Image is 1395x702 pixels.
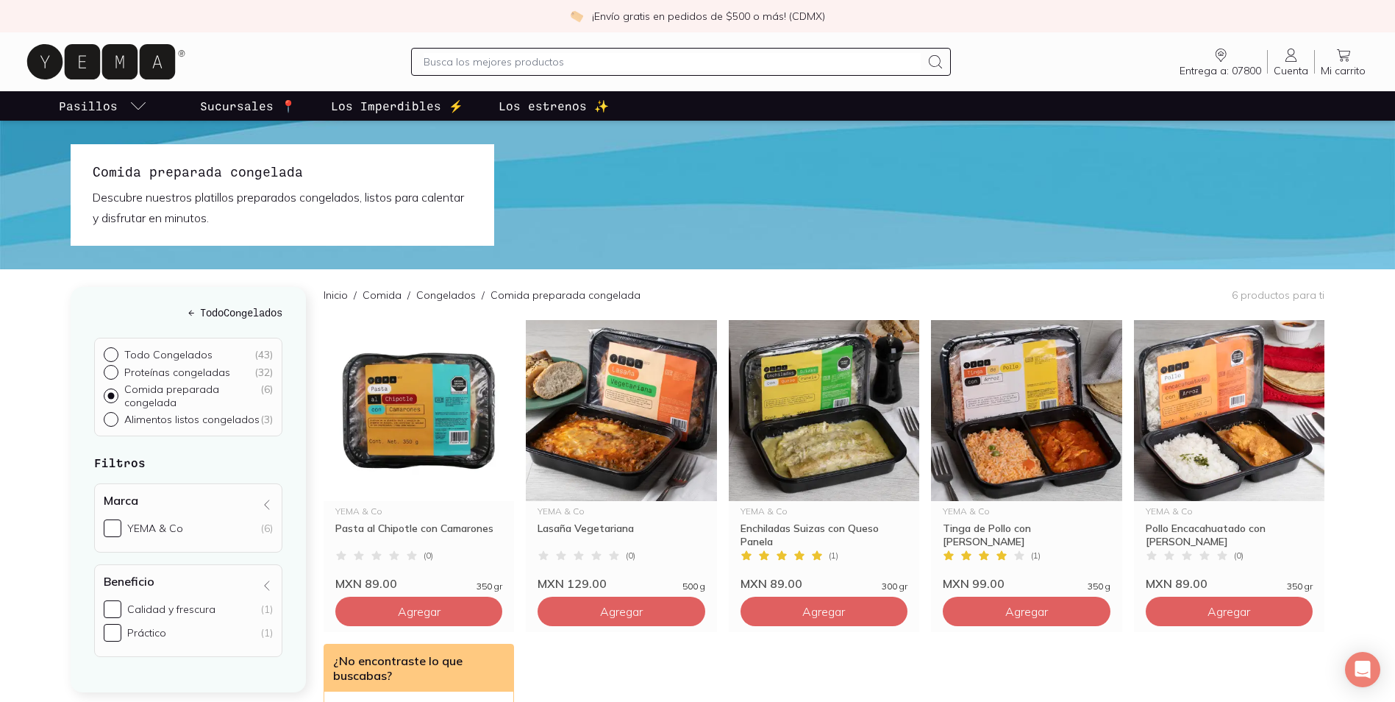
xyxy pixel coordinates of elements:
[1315,46,1371,77] a: Mi carrito
[943,576,1005,591] span: MXN 99.00
[1345,652,1380,687] div: Open Intercom Messenger
[124,413,260,426] p: Alimentos listos congelados
[402,288,416,302] span: /
[261,522,273,535] div: (6)
[335,576,397,591] span: MXN 89.00
[398,604,440,619] span: Agregar
[741,522,907,548] div: Enchiladas Suizas con Queso Panela
[1274,64,1308,77] span: Cuenta
[424,53,920,71] input: Busca los mejores productos
[538,576,607,591] span: MXN 129.00
[324,320,514,591] a: Pasta al Chipotle con CamaronesYEMA & CoPasta al Chipotle con Camarones(0)MXN 89.00350 gr
[335,597,502,626] button: Agregar
[1146,522,1313,548] div: Pollo Encacahuatado con [PERSON_NAME]
[931,320,1121,591] a: tinga de pollo con arrozYEMA & CoTinga de Pollo con [PERSON_NAME](1)MXN 99.00350 g
[260,383,273,409] div: ( 6 )
[682,582,705,591] span: 500 g
[626,551,635,560] span: ( 0 )
[324,645,513,692] div: ¿No encontraste lo que buscabas?
[94,564,282,657] div: Beneficio
[1321,64,1366,77] span: Mi carrito
[538,522,704,548] div: Lasaña Vegetariana
[741,597,907,626] button: Agregar
[94,483,282,553] div: Marca
[1287,582,1313,591] span: 350 gr
[124,348,213,361] p: Todo Congelados
[124,366,230,379] p: Proteínas congeladas
[829,551,838,560] span: ( 1 )
[348,288,363,302] span: /
[1207,604,1250,619] span: Agregar
[104,624,121,642] input: Práctico(1)
[328,91,466,121] a: Los Imperdibles ⚡️
[1134,320,1324,501] img: Pollo Cacahuate
[1005,604,1048,619] span: Agregar
[127,522,183,535] div: YEMA & Co
[538,507,704,516] div: YEMA & Co
[254,366,273,379] div: ( 32 )
[1031,551,1041,560] span: ( 1 )
[729,320,919,501] img: _ENCHILADAS SUIZAS CON QUESO
[1088,582,1110,591] span: 350 g
[741,507,907,516] div: YEMA & Co
[1146,597,1313,626] button: Agregar
[802,604,845,619] span: Agregar
[943,507,1110,516] div: YEMA & Co
[416,288,476,302] a: Congelados
[127,603,215,616] div: Calidad y frescura
[526,320,716,501] img: Lasaña Vegetariana
[476,288,490,302] span: /
[943,597,1110,626] button: Agregar
[260,413,273,426] div: ( 3 )
[324,320,514,501] img: Pasta al Chipotle con Camarones
[324,288,348,302] a: Inicio
[1134,320,1324,591] a: Pollo CacahuateYEMA & CoPollo Encacahuatado con [PERSON_NAME](0)MXN 89.00350 gr
[104,493,138,508] h4: Marca
[94,455,146,469] strong: Filtros
[424,551,433,560] span: ( 0 )
[331,97,463,115] p: Los Imperdibles ⚡️
[261,603,273,616] div: (1)
[1180,64,1261,77] span: Entrega a: 07800
[93,187,472,228] p: Descubre nuestros platillos preparados congelados, listos para calentar y disfrutar en minutos.
[59,97,118,115] p: Pasillos
[499,97,609,115] p: Los estrenos ✨
[729,320,919,591] a: _ENCHILADAS SUIZAS CON QUESOYEMA & CoEnchiladas Suizas con Queso Panela(1)MXN 89.00300 gr
[335,507,502,516] div: YEMA & Co
[104,520,121,537] input: YEMA & Co(6)
[104,600,121,618] input: Calidad y frescura(1)
[943,522,1110,548] div: Tinga de Pollo con [PERSON_NAME]
[127,626,166,639] div: Práctico
[200,97,296,115] p: Sucursales 📍
[477,582,502,591] span: 350 gr
[124,383,260,409] p: Comida preparada congelada
[104,574,154,589] h4: Beneficio
[592,9,825,24] p: ¡Envío gratis en pedidos de $500 o más! (CDMX)
[490,288,641,302] p: Comida preparada congelada
[538,597,704,626] button: Agregar
[335,522,502,548] div: Pasta al Chipotle con Camarones
[600,604,643,619] span: Agregar
[570,10,583,23] img: check
[1146,576,1207,591] span: MXN 89.00
[1234,551,1244,560] span: ( 0 )
[197,91,299,121] a: Sucursales 📍
[931,320,1121,501] img: tinga de pollo con arroz
[526,320,716,591] a: Lasaña VegetarianaYEMA & CoLasaña Vegetariana(0)MXN 129.00500 g
[1146,507,1313,516] div: YEMA & Co
[496,91,612,121] a: Los estrenos ✨
[882,582,907,591] span: 300 gr
[261,626,273,639] div: (1)
[1268,46,1314,77] a: Cuenta
[94,305,282,320] h5: ← Todo Congelados
[363,288,402,302] a: Comida
[56,91,150,121] a: pasillo-todos-link
[741,576,802,591] span: MXN 89.00
[94,305,282,320] a: ← TodoCongelados
[1174,46,1267,77] a: Entrega a: 07800
[254,348,273,361] div: ( 43 )
[93,162,472,181] h1: Comida preparada congelada
[1232,288,1324,302] p: 6 productos para ti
